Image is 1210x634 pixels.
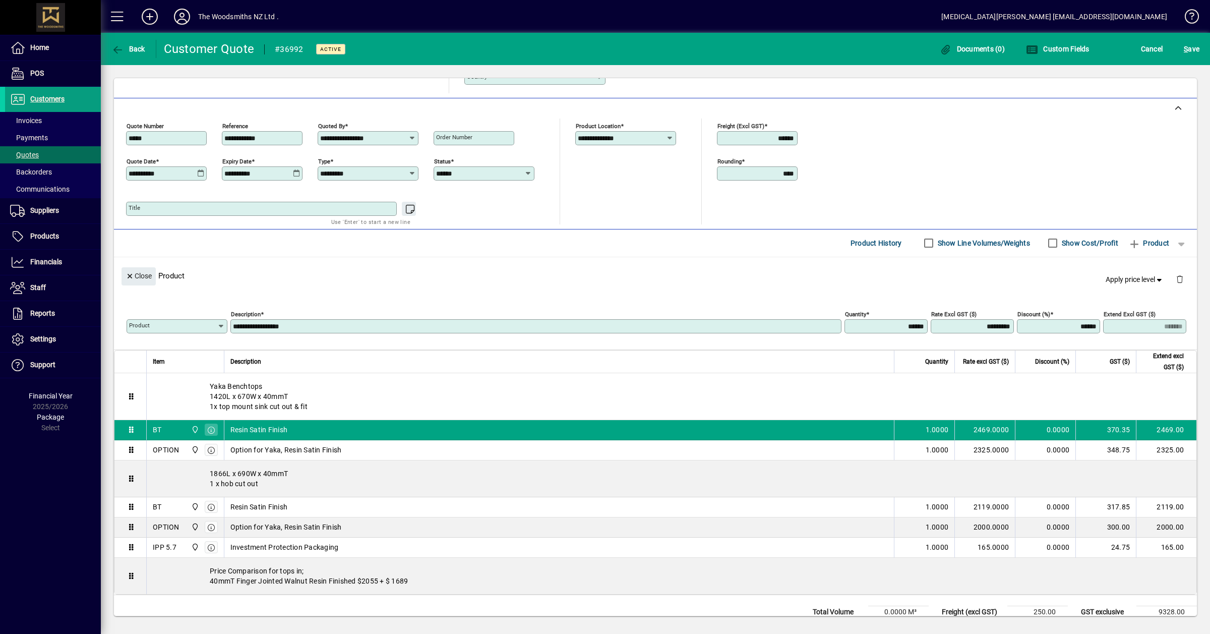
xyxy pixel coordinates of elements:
span: Resin Satin Finish [230,425,288,435]
mat-label: Type [318,157,330,164]
td: 9328.00 [1136,606,1197,618]
span: The Woodsmiths [189,444,200,455]
div: 165.0000 [961,542,1009,552]
mat-label: Product location [576,122,621,129]
mat-label: Order number [436,134,472,141]
a: Payments [5,129,101,146]
span: Quantity [925,356,948,367]
span: The Woodsmiths [189,542,200,553]
span: Quotes [10,151,39,159]
td: 165.00 [1136,538,1196,558]
span: Payments [10,134,48,142]
span: The Woodsmiths [189,522,200,533]
button: Product History [846,234,906,252]
span: Apply price level [1106,274,1164,285]
div: 2469.0000 [961,425,1009,435]
span: GST ($) [1110,356,1130,367]
td: 250.00 [1007,606,1068,618]
div: OPTION [153,445,179,455]
button: Add [134,8,166,26]
mat-label: Title [129,204,140,211]
span: Close [126,268,152,284]
label: Show Cost/Profit [1060,238,1118,248]
app-page-header-button: Delete [1168,274,1192,283]
a: Financials [5,250,101,275]
td: 317.85 [1075,497,1136,517]
span: Rate excl GST ($) [963,356,1009,367]
td: 2469.00 [1136,420,1196,440]
button: Profile [166,8,198,26]
span: Custom Fields [1026,45,1090,53]
span: 1.0000 [926,522,949,532]
span: Staff [30,283,46,292]
td: 0.0000 M³ [868,606,929,618]
button: Cancel [1138,40,1166,58]
span: The Woodsmiths [189,501,200,512]
div: The Woodsmiths NZ Ltd . [198,9,279,25]
span: Active [320,46,341,52]
span: Reports [30,309,55,317]
td: 300.00 [1075,517,1136,538]
span: Extend excl GST ($) [1142,351,1184,373]
span: Description [230,356,261,367]
span: Back [111,45,145,53]
a: Support [5,353,101,378]
span: Investment Protection Packaging [230,542,339,552]
span: Package [37,413,64,421]
mat-label: Description [231,310,261,317]
mat-label: Rate excl GST ($) [931,310,977,317]
mat-label: Quantity [845,310,866,317]
div: Price Comparison for tops in; 40mmT Finger Jointed Walnut Resin Finished $2055 + $ 1689 [147,558,1196,594]
td: GST exclusive [1076,606,1136,618]
td: 0.0000 [1015,420,1075,440]
td: 0.0000 [1015,497,1075,517]
button: Documents (0) [937,40,1007,58]
a: Invoices [5,112,101,129]
div: BT [153,425,162,435]
a: Home [5,35,101,61]
span: 1.0000 [926,445,949,455]
span: Invoices [10,117,42,125]
button: Custom Fields [1023,40,1092,58]
mat-label: Expiry date [222,157,252,164]
mat-label: Freight (excl GST) [717,122,764,129]
a: Knowledge Base [1177,2,1197,35]
span: Support [30,361,55,369]
button: Close [122,267,156,285]
td: 0.0000 [1015,517,1075,538]
span: ave [1184,41,1199,57]
a: POS [5,61,101,86]
span: Financials [30,258,62,266]
a: Communications [5,181,101,198]
span: Products [30,232,59,240]
div: 2119.0000 [961,502,1009,512]
td: 0.0000 [1015,440,1075,460]
span: Settings [30,335,56,343]
app-page-header-button: Back [101,40,156,58]
a: Quotes [5,146,101,163]
td: 2119.00 [1136,497,1196,517]
button: Back [109,40,148,58]
div: IPP 5.7 [153,542,176,552]
span: Financial Year [29,392,73,400]
label: Show Line Volumes/Weights [936,238,1030,248]
div: #36992 [275,41,304,57]
a: Reports [5,301,101,326]
span: 1.0000 [926,425,949,435]
span: Documents (0) [939,45,1005,53]
span: Communications [10,185,70,193]
a: Backorders [5,163,101,181]
mat-label: Rounding [717,157,742,164]
mat-label: Reference [222,122,248,129]
a: Settings [5,327,101,352]
td: Freight (excl GST) [937,606,1007,618]
mat-hint: Use 'Enter' to start a new line [331,216,410,227]
td: 2000.00 [1136,517,1196,538]
a: Suppliers [5,198,101,223]
span: Item [153,356,165,367]
div: Yaka Benchtops 1420L x 670W x 40mmT 1x top mount sink cut out & fit [147,373,1196,420]
td: Total Volume [808,606,868,618]
mat-label: Status [434,157,451,164]
button: Save [1181,40,1202,58]
div: [MEDICAL_DATA][PERSON_NAME] [EMAIL_ADDRESS][DOMAIN_NAME] [941,9,1167,25]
